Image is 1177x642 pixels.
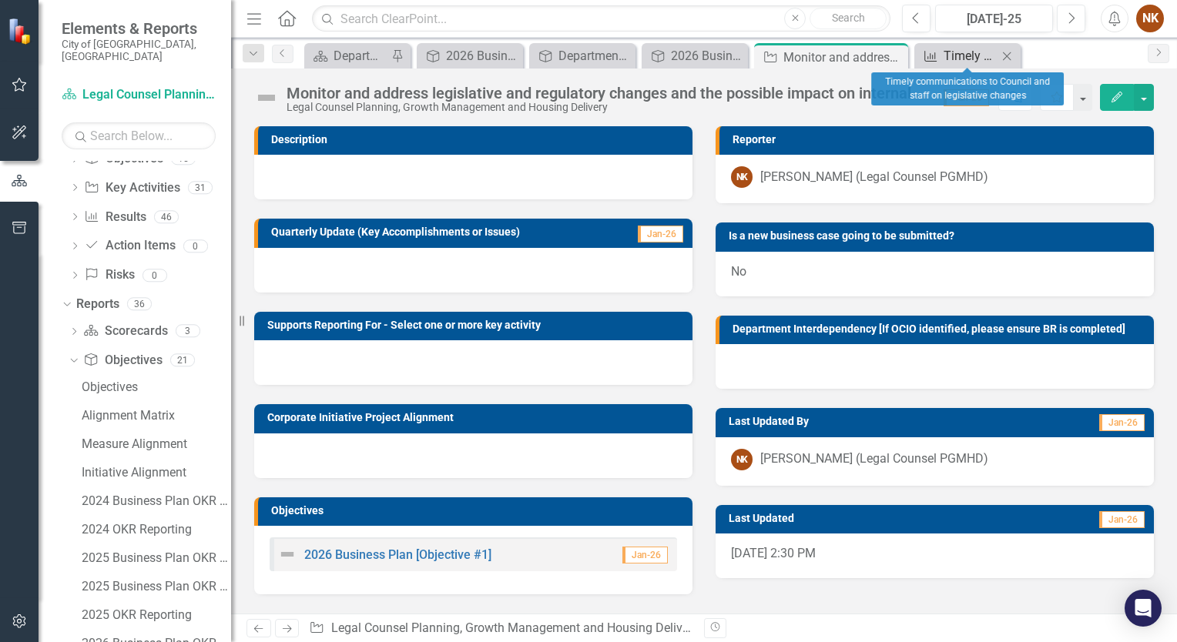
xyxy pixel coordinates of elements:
a: Objectives [83,352,162,369]
div: 21 [170,353,195,366]
a: Initiative Alignment [78,460,231,485]
div: » » [309,620,692,637]
div: Department Dashboard [334,46,387,65]
a: Objectives [78,375,231,400]
div: [PERSON_NAME] (Legal Counsel PGMHD) [760,450,988,468]
div: [PERSON_NAME] (Legal Counsel PGMHD) [760,169,988,186]
button: Search [810,8,887,29]
h3: Objectives [271,505,685,517]
a: Risks [84,266,134,284]
div: [DATE] 2:30 PM [716,533,1154,578]
span: No [731,264,746,279]
span: Jan-26 [1099,511,1145,528]
div: 2024 OKR Reporting [82,523,231,537]
span: Jan-26 [622,547,668,563]
a: Reports [76,296,119,313]
div: Alignment Matrix [82,409,231,423]
div: Timely communications to Council and staff on legislative changes [871,72,1064,105]
a: Key Activities [84,179,179,197]
div: 3 [176,325,200,338]
a: Legal Counsel Planning, Growth Management and Housing Delivery [62,86,216,104]
h3: Corporate Initiative Project Alignment [267,412,685,423]
span: Elements & Reports [62,19,216,38]
a: Action Items [84,237,175,255]
h3: Last Updated By [729,416,992,427]
span: Search [832,12,865,24]
a: Department Dashboard [308,46,387,65]
div: 0 [143,269,167,282]
div: NK [731,449,753,470]
img: Not Defined [254,85,279,110]
a: 2026 Business Plan OKR Summary [421,46,519,65]
a: 2025 OKR Reporting [78,603,231,627]
div: 2025 Business Plan OKR Summaries - for FPDF [82,580,231,594]
div: [DATE]-25 [941,10,1048,28]
div: 0 [183,239,208,252]
a: Legal Counsel Planning, Growth Management and Housing Delivery [331,620,699,635]
h3: Last Updated [729,513,972,524]
a: Results [84,209,146,226]
div: Department Description (for Budget Book) - 2025 [558,46,632,65]
img: Not Defined [278,545,297,563]
div: Monitor and address legislative and regulatory changes and the possible impact on internal proces... [783,48,904,67]
a: Measure Alignment [78,432,231,456]
h3: Department Interdependency [If OCIO identified, please ensure BR is completed] [733,323,1146,335]
h3: Is a new business case going to be submitted? [729,230,1146,242]
div: 46 [154,210,179,223]
h3: Reporter [733,134,1146,145]
a: 2024 Business Plan OKR Summaries [78,489,231,513]
h3: Supports Reporting For - Select one or more key activity [267,319,685,331]
div: Monitor and address legislative and regulatory changes and the possible impact on internal proces... [287,85,928,102]
button: NK [1136,5,1164,32]
div: 2026 Business Plan OKR Summaries - for FPDF [671,46,744,65]
div: 2026 Business Plan OKR Summary [446,46,519,65]
div: Measure Alignment [82,437,231,451]
a: Timely communications to Council and staff on legislative changes [918,46,998,65]
button: [DATE]-25 [935,5,1053,32]
div: 36 [127,298,152,311]
a: 2026 Business Plan [Objective #1] [304,547,491,562]
div: 31 [188,181,213,194]
small: City of [GEOGRAPHIC_DATA], [GEOGRAPHIC_DATA] [62,38,216,63]
div: Open Intercom Messenger [1125,590,1162,627]
span: Jan-26 [638,226,683,242]
h3: Description [271,134,685,145]
a: 2026 Business Plan OKR Summaries - for FPDF [646,46,744,65]
h3: Quarterly Update (Key Accomplishments or Issues) [271,226,619,238]
input: Search Below... [62,122,216,149]
a: 2025 Business Plan OKR Summaries - for FPDF [78,574,231,599]
input: Search ClearPoint... [312,5,890,32]
a: Alignment Matrix [78,403,231,428]
div: Initiative Alignment [82,466,231,480]
div: NK [731,166,753,188]
a: 2025 Business Plan OKR Summaries [78,546,231,570]
a: Scorecards [83,323,167,340]
div: 2025 Business Plan OKR Summaries [82,551,231,565]
div: Objectives [82,380,231,394]
div: Legal Counsel Planning, Growth Management and Housing Delivery [287,102,928,113]
div: 2024 Business Plan OKR Summaries [82,494,231,508]
a: 2024 OKR Reporting [78,517,231,542]
div: 2025 OKR Reporting [82,608,231,622]
img: ClearPoint Strategy [7,17,35,45]
div: 15 [171,152,196,166]
a: Department Description (for Budget Book) - 2025 [533,46,632,65]
div: Timely communications to Council and staff on legislative changes [944,46,998,65]
span: Jan-26 [1099,414,1145,431]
